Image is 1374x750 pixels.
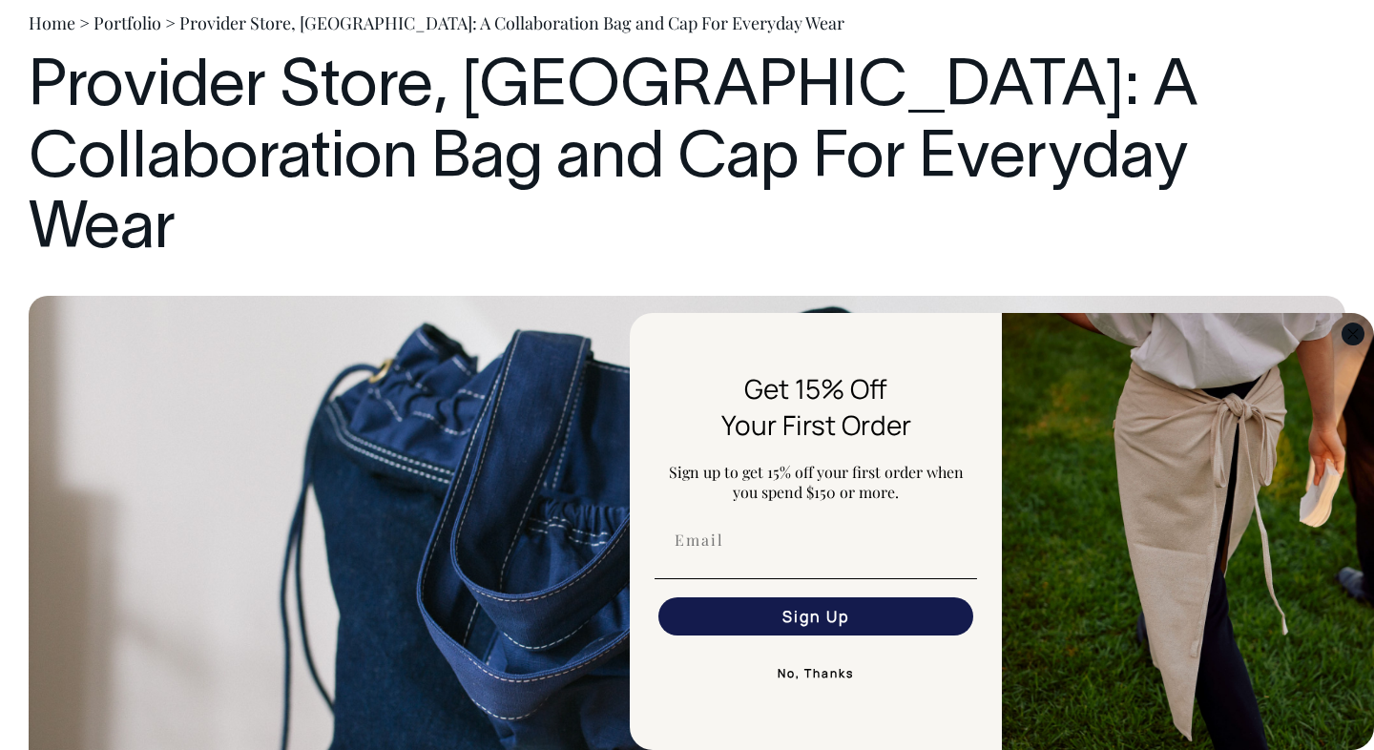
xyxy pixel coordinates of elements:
[655,578,977,579] img: underline
[1002,313,1374,750] img: 5e34ad8f-4f05-4173-92a8-ea475ee49ac9.jpeg
[630,313,1374,750] div: FLYOUT Form
[29,53,1345,267] h1: Provider Store, [GEOGRAPHIC_DATA]: A Collaboration Bag and Cap For Everyday Wear
[669,462,964,502] span: Sign up to get 15% off your first order when you spend $150 or more.
[658,597,973,635] button: Sign Up
[655,655,977,693] button: No, Thanks
[1342,323,1364,345] button: Close dialog
[179,11,844,34] span: Provider Store, [GEOGRAPHIC_DATA]: A Collaboration Bag and Cap For Everyday Wear
[744,370,887,406] span: Get 15% Off
[79,11,90,34] span: >
[94,11,161,34] a: Portfolio
[658,521,973,559] input: Email
[29,11,75,34] a: Home
[721,406,911,443] span: Your First Order
[165,11,176,34] span: >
